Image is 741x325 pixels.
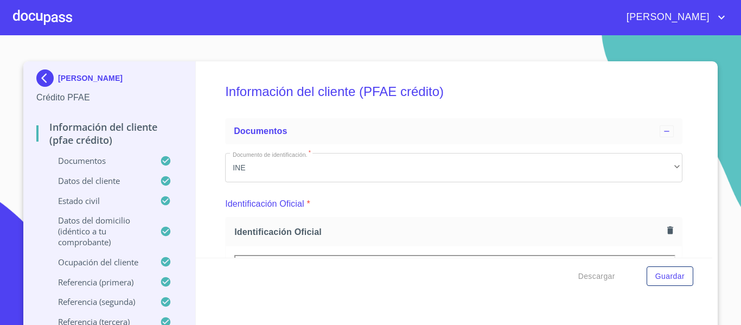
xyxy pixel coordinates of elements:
p: Estado Civil [36,195,160,206]
p: [PERSON_NAME] [58,74,123,82]
p: Crédito PFAE [36,91,182,104]
span: Documentos [234,126,287,136]
button: Guardar [647,266,693,286]
p: Identificación Oficial [225,197,304,211]
span: Descargar [578,270,615,283]
p: Datos del domicilio (idéntico a tu comprobante) [36,215,160,247]
p: Referencia (segunda) [36,296,160,307]
span: Guardar [655,270,685,283]
button: Descargar [574,266,619,286]
span: Identificación Oficial [234,226,663,238]
div: [PERSON_NAME] [36,69,182,91]
p: Datos del cliente [36,175,160,186]
p: Información del cliente (PFAE crédito) [36,120,182,146]
p: Ocupación del Cliente [36,257,160,267]
button: account of current user [618,9,728,26]
div: INE [225,153,682,182]
div: Documentos [225,118,682,144]
p: Referencia (primera) [36,277,160,288]
img: Docupass spot blue [36,69,58,87]
span: [PERSON_NAME] [618,9,715,26]
h5: Información del cliente (PFAE crédito) [225,69,682,114]
p: Documentos [36,155,160,166]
